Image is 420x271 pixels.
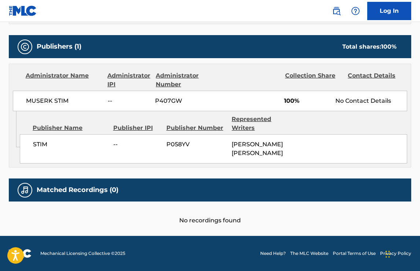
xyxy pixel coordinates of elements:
[37,186,118,194] h5: Matched Recordings (0)
[108,97,150,105] span: --
[21,42,29,51] img: Publishers
[367,2,411,20] a: Log In
[26,97,102,105] span: MUSERK STIM
[351,7,360,15] img: help
[329,4,344,18] a: Public Search
[348,4,363,18] div: Help
[33,124,107,132] div: Publisher Name
[33,140,108,149] span: STIM
[386,243,390,265] div: Drag
[380,250,411,257] a: Privacy Policy
[113,124,161,132] div: Publisher IPI
[333,250,376,257] a: Portal Terms of Use
[232,141,283,157] span: [PERSON_NAME] [PERSON_NAME]
[232,115,291,132] div: Represented Writers
[26,71,102,89] div: Administrator Name
[381,43,397,50] span: 100 %
[37,42,81,51] h5: Publishers (1)
[332,7,341,15] img: search
[40,250,125,257] span: Mechanical Licensing Collective © 2025
[284,97,330,105] span: 100%
[107,71,150,89] div: Administrator IPI
[9,249,32,258] img: logo
[9,202,411,225] div: No recordings found
[9,5,37,16] img: MLC Logo
[383,236,420,271] iframe: Chat Widget
[335,97,407,105] div: No Contact Details
[166,124,226,132] div: Publisher Number
[156,71,213,89] div: Administrator Number
[21,186,29,195] img: Matched Recordings
[155,97,212,105] span: P407GW
[260,250,286,257] a: Need Help?
[348,71,405,89] div: Contact Details
[113,140,161,149] span: --
[342,42,397,51] div: Total shares:
[285,71,342,89] div: Collection Share
[166,140,226,149] span: P058YV
[290,250,328,257] a: The MLC Website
